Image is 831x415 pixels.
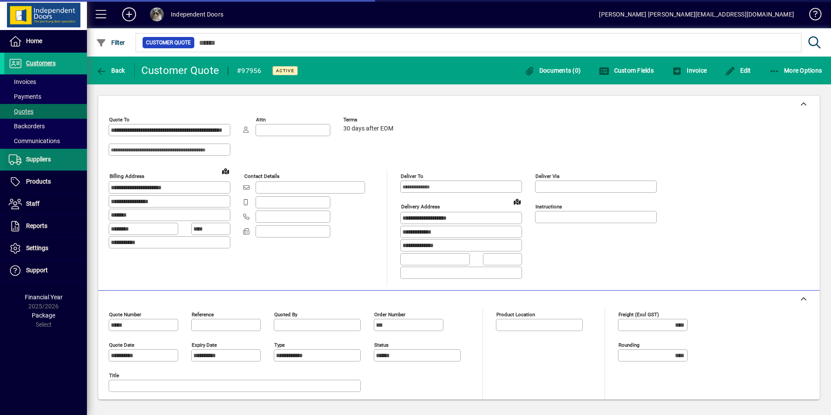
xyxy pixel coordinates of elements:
button: Filter [94,35,127,50]
mat-label: Product location [496,311,535,317]
a: Home [4,30,87,52]
mat-label: Type [274,341,285,348]
mat-label: Reference [192,311,214,317]
div: [PERSON_NAME] [PERSON_NAME][EMAIL_ADDRESS][DOMAIN_NAME] [599,7,794,21]
div: Customer Quote [141,64,219,77]
span: Home [26,37,42,44]
span: Invoices [9,78,36,85]
mat-label: Quote To [109,117,130,123]
span: Support [26,267,48,274]
span: More Options [769,67,822,74]
mat-label: Expiry date [192,341,217,348]
a: View on map [510,194,524,208]
a: Settings [4,238,87,259]
a: Invoices [4,74,87,89]
span: Invoice [672,67,707,74]
button: Back [94,63,127,78]
button: Documents (0) [522,63,583,78]
button: Profile [143,7,171,22]
span: Custom Fields [599,67,654,74]
a: View on map [219,164,233,178]
span: Communications [9,137,60,144]
mat-label: Status [374,341,389,348]
span: Financial Year [25,294,63,301]
span: Documents (0) [524,67,581,74]
a: Products [4,171,87,193]
div: Independent Doors [171,7,223,21]
a: Reports [4,215,87,237]
mat-label: Quote number [109,311,141,317]
div: #97956 [237,64,262,78]
a: Backorders [4,119,87,134]
span: Back [96,67,125,74]
mat-label: Title [109,372,119,378]
button: More Options [767,63,824,78]
span: Edit [725,67,751,74]
a: Knowledge Base [803,2,820,30]
span: Active [276,68,294,74]
span: Filter [96,39,125,46]
span: Quotes [9,108,33,115]
span: Reports [26,222,47,229]
a: Support [4,260,87,281]
mat-label: Attn [256,117,266,123]
app-page-header-button: Back [87,63,135,78]
button: Invoice [670,63,709,78]
mat-label: Freight (excl GST) [618,311,659,317]
span: Customers [26,60,56,67]
button: Add [115,7,143,22]
a: Payments [4,89,87,104]
span: Backorders [9,123,45,130]
mat-label: Quoted by [274,311,297,317]
span: Payments [9,93,41,100]
button: Custom Fields [597,63,656,78]
span: Terms [343,117,396,123]
mat-label: Rounding [618,341,639,348]
a: Suppliers [4,149,87,171]
span: Settings [26,244,48,251]
mat-label: Quote date [109,341,134,348]
span: Package [32,312,55,319]
a: Communications [4,134,87,148]
mat-label: Instructions [535,204,562,210]
span: Customer Quote [146,38,191,47]
span: Suppliers [26,156,51,163]
a: Staff [4,193,87,215]
a: Quotes [4,104,87,119]
mat-label: Order number [374,311,406,317]
mat-label: Deliver To [401,173,423,179]
mat-label: Deliver via [535,173,559,179]
span: 30 days after EOM [343,125,393,132]
span: Staff [26,200,40,207]
button: Edit [723,63,753,78]
span: Products [26,178,51,185]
